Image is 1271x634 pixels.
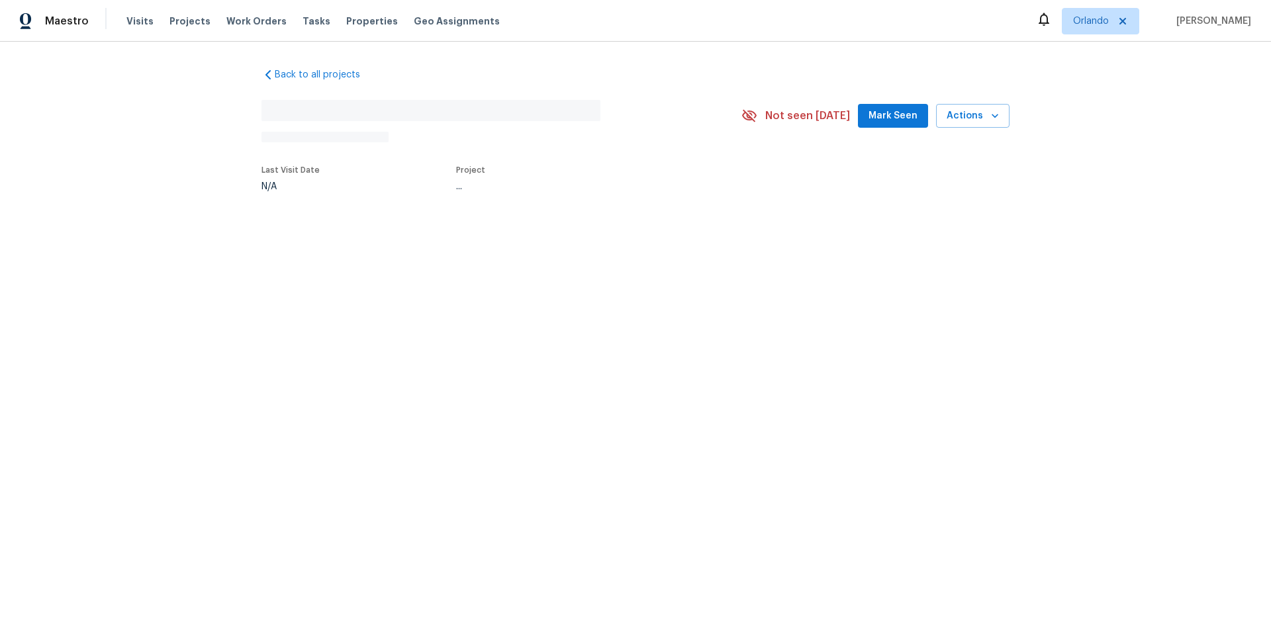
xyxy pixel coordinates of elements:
a: Back to all projects [261,68,389,81]
span: Properties [346,15,398,28]
div: ... [456,182,710,191]
button: Mark Seen [858,104,928,128]
span: Maestro [45,15,89,28]
span: Not seen [DATE] [765,109,850,122]
span: Projects [169,15,211,28]
span: Geo Assignments [414,15,500,28]
span: [PERSON_NAME] [1171,15,1251,28]
span: Last Visit Date [261,166,320,174]
span: Visits [126,15,154,28]
span: Mark Seen [869,108,918,124]
span: Work Orders [226,15,287,28]
span: Project [456,166,485,174]
div: N/A [261,182,320,191]
span: Actions [947,108,999,124]
span: Orlando [1073,15,1109,28]
span: Tasks [303,17,330,26]
button: Actions [936,104,1010,128]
